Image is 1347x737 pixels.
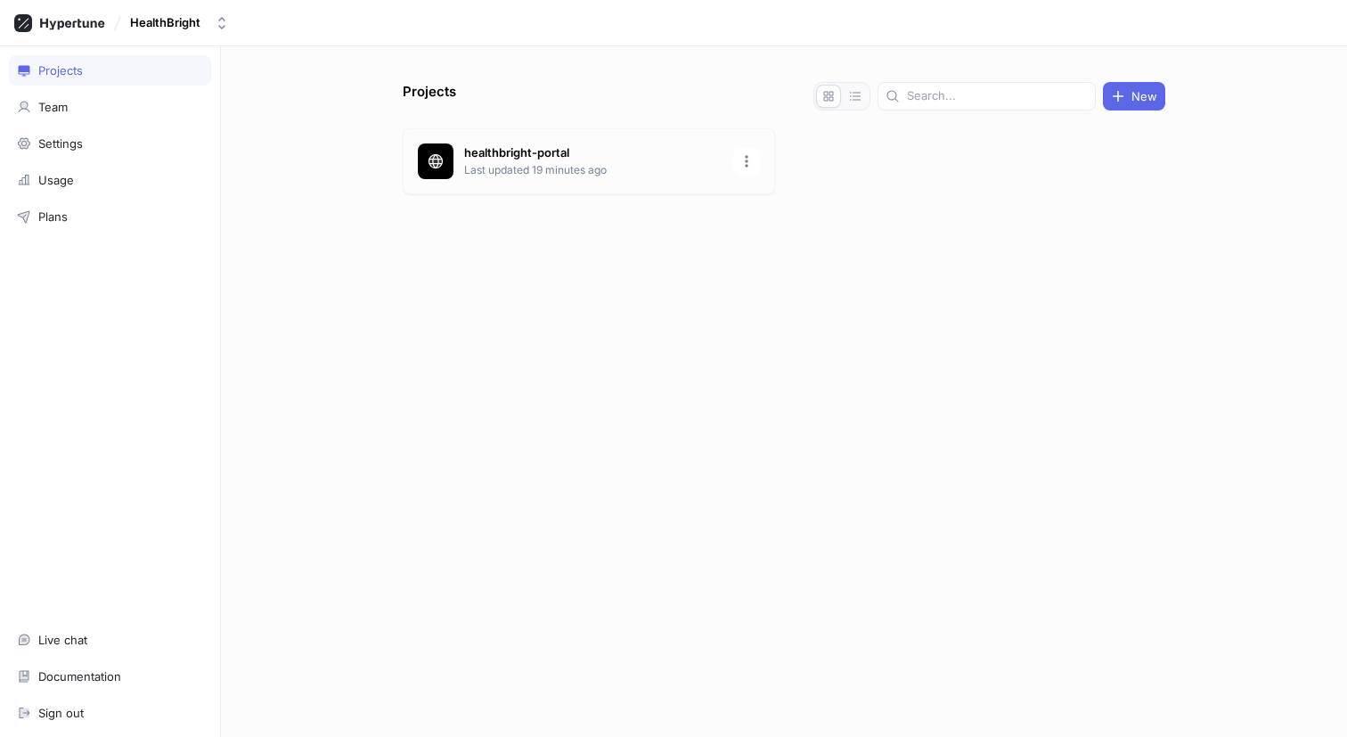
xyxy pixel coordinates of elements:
button: HealthBright [123,8,236,37]
a: Usage [9,165,211,195]
a: Plans [9,201,211,232]
div: Live chat [38,633,87,647]
input: Search... [907,87,1088,105]
span: New [1131,91,1157,102]
a: Documentation [9,661,211,692]
p: healthbright-portal [464,144,722,162]
p: Last updated 19 minutes ago [464,162,722,178]
div: Sign out [38,706,84,720]
div: Settings [38,136,83,151]
a: Projects [9,55,211,86]
div: HealthBright [130,15,200,30]
div: Plans [38,209,68,224]
div: Usage [38,173,74,187]
div: Team [38,100,68,114]
div: Projects [38,63,83,78]
div: Documentation [38,669,121,684]
p: Projects [403,82,456,111]
a: Settings [9,128,211,159]
button: New [1103,82,1165,111]
a: Team [9,92,211,122]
